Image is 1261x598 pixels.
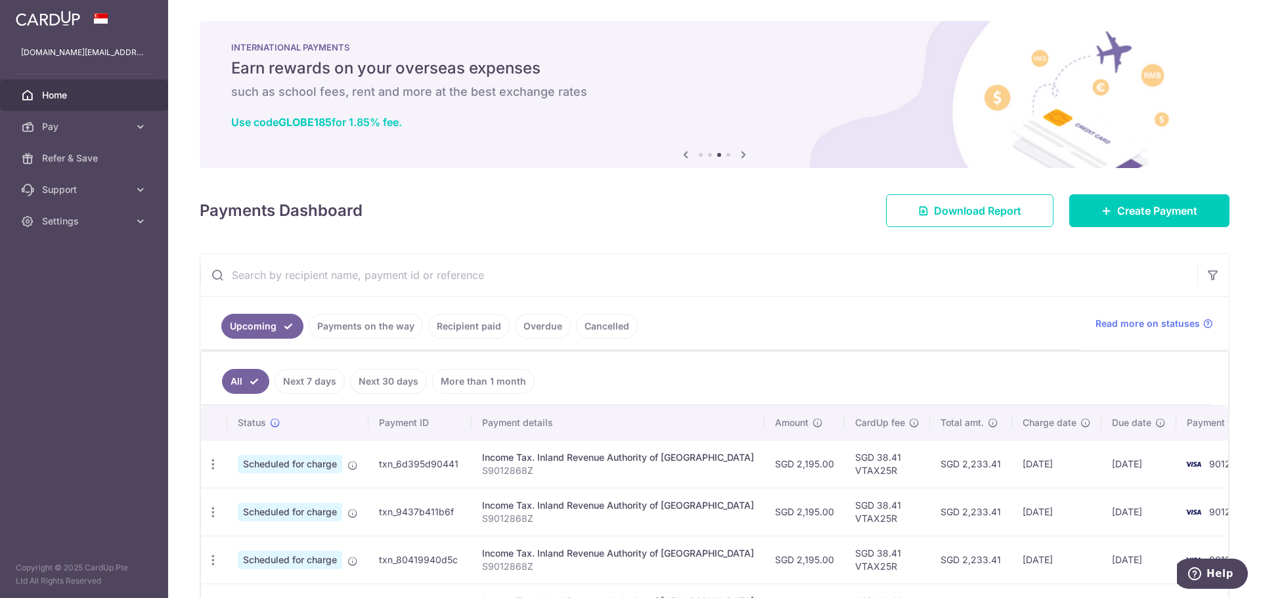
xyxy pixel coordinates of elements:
a: Create Payment [1069,194,1229,227]
span: Settings [42,215,129,228]
p: INTERNATIONAL PAYMENTS [231,42,1198,53]
td: SGD 38.41 VTAX25R [845,440,930,488]
a: Download Report [886,194,1053,227]
span: Refer & Save [42,152,129,165]
a: Payments on the way [309,314,423,339]
td: [DATE] [1012,536,1101,584]
span: Download Report [934,203,1021,219]
div: Income Tax. Inland Revenue Authority of [GEOGRAPHIC_DATA] [482,451,754,464]
span: 9012 [1209,506,1231,517]
td: [DATE] [1012,488,1101,536]
span: 9012 [1209,458,1231,469]
td: SGD 2,233.41 [930,440,1012,488]
p: S9012868Z [482,512,754,525]
span: Charge date [1023,416,1076,429]
span: Total amt. [940,416,984,429]
div: Income Tax. Inland Revenue Authority of [GEOGRAPHIC_DATA] [482,547,754,560]
span: 9012 [1209,554,1231,565]
td: SGD 2,233.41 [930,488,1012,536]
span: Support [42,183,129,196]
th: Payment details [472,406,764,440]
h6: such as school fees, rent and more at the best exchange rates [231,84,1198,100]
span: Scheduled for charge [238,503,342,521]
a: Next 7 days [275,369,345,394]
img: Bank Card [1180,552,1206,568]
p: [DOMAIN_NAME][EMAIL_ADDRESS][DOMAIN_NAME] [21,46,147,59]
a: Upcoming [221,314,303,339]
iframe: Opens a widget where you can find more information [1177,559,1248,591]
td: SGD 2,195.00 [764,440,845,488]
h5: Earn rewards on your overseas expenses [231,58,1198,79]
a: Next 30 days [350,369,427,394]
td: txn_80419940d5c [368,536,472,584]
img: Bank Card [1180,456,1206,472]
div: Income Tax. Inland Revenue Authority of [GEOGRAPHIC_DATA] [482,499,754,512]
span: Read more on statuses [1095,317,1200,330]
td: SGD 2,195.00 [764,488,845,536]
span: Home [42,89,129,102]
span: Due date [1112,416,1151,429]
td: SGD 2,195.00 [764,536,845,584]
h4: Payments Dashboard [200,199,363,223]
td: [DATE] [1101,488,1176,536]
td: [DATE] [1101,440,1176,488]
td: [DATE] [1012,440,1101,488]
a: Read more on statuses [1095,317,1213,330]
span: CardUp fee [855,416,905,429]
span: Create Payment [1117,203,1197,219]
a: Overdue [515,314,571,339]
a: More than 1 month [432,369,535,394]
span: Pay [42,120,129,133]
p: S9012868Z [482,464,754,477]
img: Bank Card [1180,504,1206,520]
img: International Payment Banner [200,21,1229,168]
a: All [222,369,269,394]
span: Scheduled for charge [238,551,342,569]
span: Status [238,416,266,429]
b: GLOBE185 [278,116,332,129]
a: Cancelled [576,314,638,339]
a: Use codeGLOBE185for 1.85% fee. [231,116,402,129]
input: Search by recipient name, payment id or reference [200,254,1197,296]
a: Recipient paid [428,314,510,339]
td: [DATE] [1101,536,1176,584]
td: txn_6d395d90441 [368,440,472,488]
span: Scheduled for charge [238,455,342,473]
span: Amount [775,416,808,429]
p: S9012868Z [482,560,754,573]
td: SGD 2,233.41 [930,536,1012,584]
th: Payment ID [368,406,472,440]
td: SGD 38.41 VTAX25R [845,488,930,536]
img: CardUp [16,11,80,26]
td: txn_9437b411b6f [368,488,472,536]
td: SGD 38.41 VTAX25R [845,536,930,584]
